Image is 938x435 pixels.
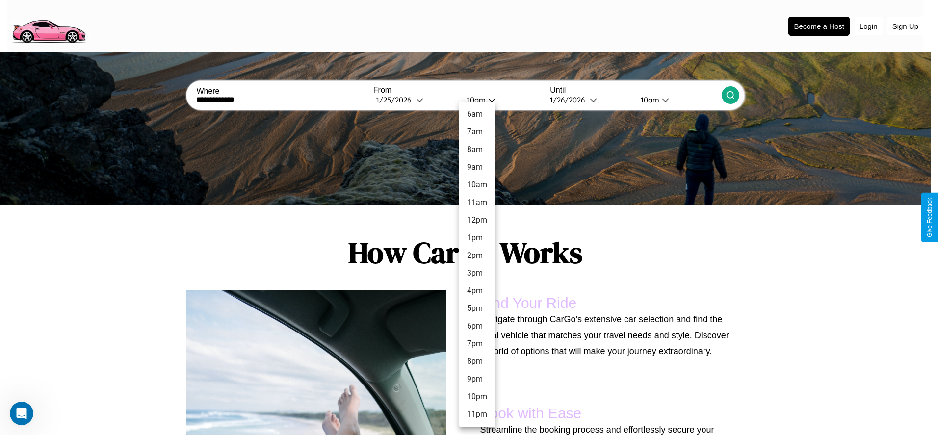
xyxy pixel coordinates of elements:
li: 10pm [459,388,495,406]
li: 7am [459,123,495,141]
li: 9pm [459,370,495,388]
li: 6pm [459,317,495,335]
li: 12pm [459,211,495,229]
li: 10am [459,176,495,194]
li: 1pm [459,229,495,247]
li: 11pm [459,406,495,423]
li: 9am [459,158,495,176]
li: 6am [459,105,495,123]
li: 7pm [459,335,495,353]
li: 5pm [459,300,495,317]
li: 2pm [459,247,495,264]
iframe: Intercom live chat [10,402,33,425]
li: 8pm [459,353,495,370]
li: 11am [459,194,495,211]
li: 3pm [459,264,495,282]
div: Give Feedback [926,198,933,237]
li: 8am [459,141,495,158]
li: 4pm [459,282,495,300]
